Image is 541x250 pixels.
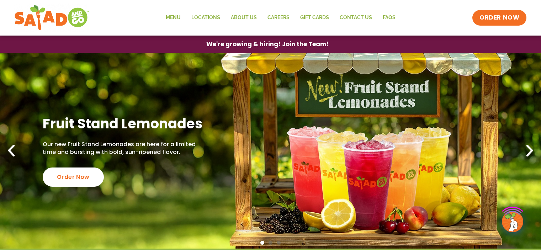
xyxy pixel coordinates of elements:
[43,167,104,187] div: Order Now
[295,10,334,26] a: GIFT CARDS
[43,115,207,132] h2: Fruit Stand Lemonades
[160,10,186,26] a: Menu
[4,143,19,159] div: Previous slide
[277,241,281,245] span: Go to slide 3
[377,10,401,26] a: FAQs
[160,10,401,26] nav: Menu
[472,10,526,26] a: ORDER NOW
[206,41,329,47] span: We're growing & hiring! Join the Team!
[522,143,537,159] div: Next slide
[186,10,226,26] a: Locations
[43,140,207,156] p: Our new Fruit Stand Lemonades are here for a limited time and bursting with bold, sun-ripened fla...
[260,241,264,245] span: Go to slide 1
[196,36,339,53] a: We're growing & hiring! Join the Team!
[14,4,89,32] img: new-SAG-logo-768×292
[334,10,377,26] a: Contact Us
[479,14,519,22] span: ORDER NOW
[262,10,295,26] a: Careers
[226,10,262,26] a: About Us
[269,241,272,245] span: Go to slide 2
